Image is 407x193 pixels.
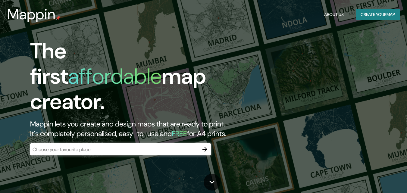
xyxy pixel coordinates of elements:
h3: Mappin [7,6,56,23]
button: Create yourmap [356,9,400,20]
input: Choose your favourite place [30,146,199,153]
button: About Us [322,9,346,20]
h1: The first map creator. [30,39,234,119]
img: mappin-pin [56,16,61,20]
h5: FREE [172,129,187,138]
iframe: Help widget launcher [353,170,400,186]
h1: affordable [68,62,162,90]
h2: Mappin lets you create and design maps that are ready to print. It's completely personalised, eas... [30,119,234,139]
